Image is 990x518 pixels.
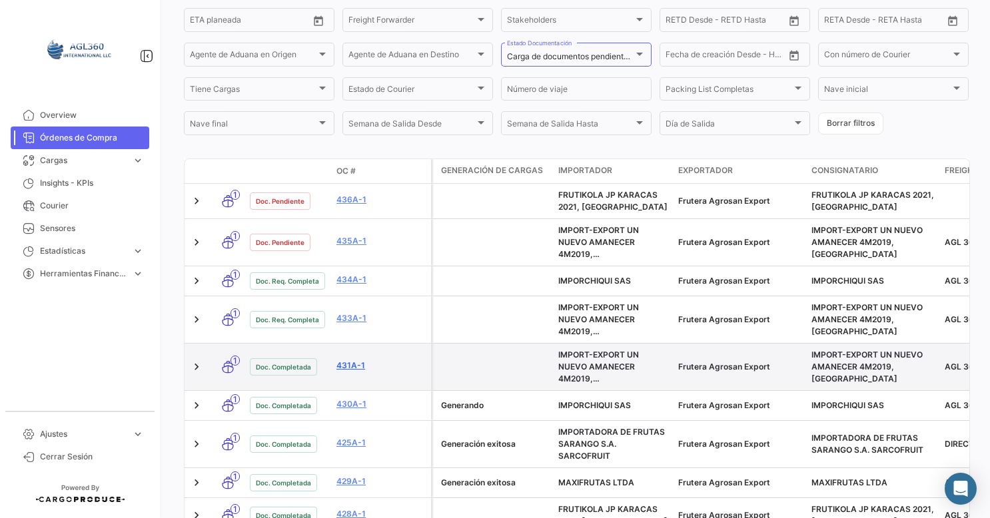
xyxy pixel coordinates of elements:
a: Expand/Collapse Row [190,437,203,451]
span: FRUTIKOLA JP KARACAS 2021, CA [811,190,934,212]
datatable-header-cell: Estado Doc. [245,166,331,176]
span: Courier [40,200,144,212]
span: Frutera Agrosan Export [678,362,770,372]
span: Herramientas Financieras [40,268,127,280]
input: Hasta [223,17,280,27]
span: Nave inicial [824,87,951,96]
span: IMPORTADORA DE FRUTAS SARANGO S.A. SARCOFRUIT [811,433,923,455]
button: Borrar filtros [818,113,883,134]
button: Open calendar [784,11,804,31]
datatable-header-cell: Modo de Transporte [211,166,245,176]
a: 429A-1 [336,475,426,487]
span: Estadísticas [40,245,127,257]
span: Órdenes de Compra [40,132,144,144]
span: Ajustes [40,428,127,440]
a: Overview [11,104,149,127]
span: Insights - KPIs [40,177,144,189]
span: Estado de Courier [348,87,475,96]
span: Frutera Agrosan Export [678,314,770,324]
datatable-header-cell: Consignatario [806,159,939,183]
input: Desde [666,17,690,27]
input: Desde [824,17,848,27]
span: OC # [336,165,356,177]
a: Órdenes de Compra [11,127,149,149]
a: Expand/Collapse Row [190,399,203,412]
span: IMPORT-EXPORT UN NUEVO AMANECER 4M2019, CA [811,225,923,259]
span: MAXIFRUTAS LTDA [558,477,634,487]
span: Consignatario [811,164,878,176]
input: Desde [666,52,690,61]
span: Cerrar Sesión [40,451,144,463]
a: Expand/Collapse Row [190,274,203,288]
input: Hasta [699,52,755,61]
a: Expand/Collapse Row [190,313,203,326]
span: Semana de Salida Desde [348,121,475,130]
a: Insights - KPIs [11,172,149,194]
div: Generando [441,399,548,411]
button: Open calendar [784,45,804,65]
span: Doc. Req. Completa [256,276,319,286]
span: Frutera Agrosan Export [678,400,770,410]
input: Hasta [857,17,914,27]
div: Generación exitosa [441,477,548,489]
a: 435A-1 [336,235,426,247]
span: IMPORT-EXPORT UN NUEVO AMANECER 4M2019, CA [811,302,923,336]
span: IMPORTADORA DE FRUTAS SARANGO S.A. SARCOFRUIT [558,427,665,461]
span: FRUTIKOLA JP KARACAS 2021, CA [558,190,668,212]
span: 1 [231,190,240,200]
a: Expand/Collapse Row [190,360,203,374]
span: IMPORT-EXPORT UN NUEVO AMANECER 4M2019, CA [558,302,644,348]
button: Open calendar [943,11,963,31]
span: IMPORT-EXPORT UN NUEVO AMANECER 4M2019, CA [558,225,644,271]
span: Frutera Agrosan Export [678,196,770,206]
img: 64a6efb6-309f-488a-b1f1-3442125ebd42.png [47,16,113,83]
span: Doc. Req. Completa [256,314,319,325]
span: 1 [231,356,240,366]
span: Cargas [40,154,127,166]
div: Generación exitosa [441,438,548,450]
span: IMPORT-EXPORT UN NUEVO AMANECER 4M2019, CA [558,350,644,395]
span: Doc. Pendiente [256,196,304,206]
span: Día de Salida [666,121,792,130]
span: 1 [231,471,240,481]
span: Con número de Courier [824,52,951,61]
input: Hasta [699,17,755,27]
a: 434A-1 [336,274,426,286]
span: MAXIFRUTAS LTDA [811,477,887,487]
a: 431A-1 [336,360,426,372]
div: Abrir Intercom Messenger [945,473,977,505]
datatable-header-cell: Exportador [673,159,806,183]
span: Freight Forwarder [348,17,475,27]
a: Courier [11,194,149,217]
span: Semana de Salida Hasta [507,121,634,130]
span: Doc. Completada [256,477,311,488]
span: 1 [231,504,240,514]
span: Importador [558,164,612,176]
span: IMPORCHIQUI SAS [811,276,884,286]
span: Frutera Agrosan Export [678,237,770,247]
a: 425A-1 [336,437,426,449]
span: Packing List Completas [666,87,792,96]
span: Doc. Completada [256,439,311,449]
datatable-header-cell: Importador [553,159,673,183]
datatable-header-cell: Generación de cargas [433,159,553,183]
a: 436A-1 [336,194,426,206]
span: Doc. Completada [256,400,311,411]
span: Generación de cargas [441,164,543,176]
span: Frutera Agrosan Export [678,276,770,286]
span: expand_more [132,268,144,280]
span: IMPORCHIQUI SAS [558,276,631,286]
span: 1 [231,394,240,404]
span: Agente de Aduana en Destino [348,52,475,61]
span: 1 [231,308,240,318]
span: Tiene Cargas [190,87,316,96]
span: Stakeholders [507,17,634,27]
a: 430A-1 [336,398,426,410]
span: Nave final [190,121,316,130]
a: Expand/Collapse Row [190,236,203,249]
span: Doc. Pendiente [256,237,304,248]
span: IMPORCHIQUI SAS [558,400,631,410]
span: 1 [231,433,240,443]
span: expand_more [132,428,144,440]
span: Frutera Agrosan Export [678,439,770,449]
